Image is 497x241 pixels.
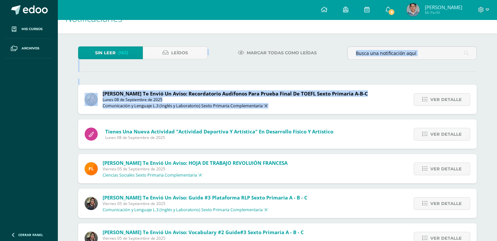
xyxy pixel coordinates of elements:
[348,47,476,60] input: Busca una notificación aquí
[78,46,143,59] a: Sin leer(162)
[430,198,462,210] span: Ver detalle
[430,128,462,140] span: Ver detalle
[22,46,39,51] span: Archivos
[103,173,203,178] p: Ciencias Sociales Sexto Primaria Complementaria 'A'
[5,39,52,58] a: Archivos
[103,235,304,241] span: Viernes 05 de Septiembre de 2025
[103,103,268,109] p: Comunicación y Lenguaje L.3 (Inglés y Laboratorio) Sexto Primaria Complementaria 'A'
[247,47,317,59] span: Marcar todas como leídas
[22,26,42,32] span: Mis cursos
[424,4,462,10] span: [PERSON_NAME]
[103,207,268,213] p: Comunicación y Lenguaje L.3 (Inglés y Laboratorio) Sexto Primaria Complementaria 'A'
[430,163,462,175] span: Ver detalle
[430,94,462,106] span: Ver detalle
[103,229,304,235] span: [PERSON_NAME] te envió un aviso: Vocabulary #2 guide#3 Sexto Primaria A - B - C
[85,197,98,210] img: f727c7009b8e908c37d274233f9e6ae1.png
[103,90,368,97] span: [PERSON_NAME] te envió un aviso: Recordatorio audífonos para prueba Final de TOEFL sexto Primaria...
[424,10,462,15] span: Mi Perfil
[85,162,98,175] img: 00e92e5268842a5da8ad8efe5964f981.png
[18,232,43,237] span: Cerrar panel
[85,93,98,106] img: f727c7009b8e908c37d274233f9e6ae1.png
[143,46,207,59] a: Leídos
[105,135,333,140] span: Lunes 08 de Septiembre de 2025
[103,194,307,201] span: [PERSON_NAME] te envió un aviso: Guide #3 Plataforma RLP Sexto Primaria A - B - C
[103,166,288,172] span: Viernes 05 de Septiembre de 2025
[5,20,52,39] a: Mis cursos
[103,201,307,206] span: Viernes 05 de Septiembre de 2025
[230,46,325,59] a: Marcar todas como leídas
[103,97,368,102] span: Lunes 08 de Septiembre de 2025
[105,128,333,135] span: Tienes una nueva actividad "Actividad Deportiva y Artística" En Desarrollo Físico y Artístico
[171,47,188,59] span: Leídos
[388,9,395,16] span: 6
[118,47,128,59] span: (162)
[103,160,288,166] span: [PERSON_NAME] te envió un aviso: HOJA DE TRABAJO REVOLUIÓN FRANCESA
[406,3,420,16] img: 1a12fdcced84ae4f98aa9b4244db07b1.png
[95,47,116,59] span: Sin leer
